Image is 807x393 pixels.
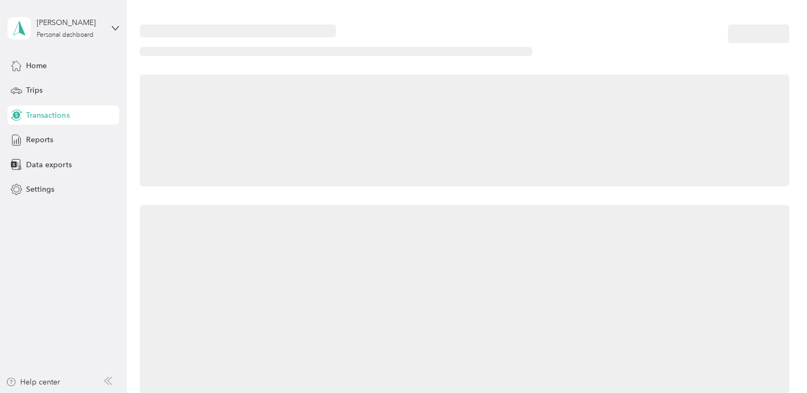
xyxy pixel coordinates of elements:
span: Data exports [26,159,71,170]
div: Personal dashboard [37,32,94,38]
button: Help center [6,376,60,388]
span: Settings [26,184,54,195]
iframe: Everlance-gr Chat Button Frame [747,333,807,393]
span: Trips [26,85,43,96]
span: Transactions [26,110,69,121]
span: Home [26,60,47,71]
div: [PERSON_NAME] [37,17,103,28]
span: Reports [26,134,53,145]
